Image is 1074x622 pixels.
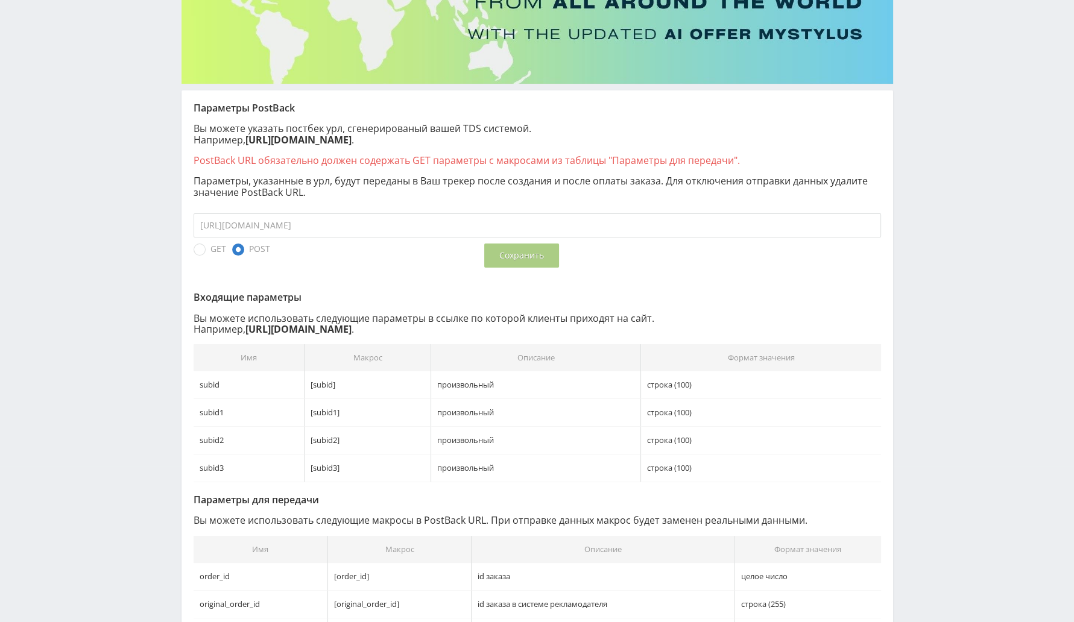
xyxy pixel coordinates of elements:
div: Параметры PostBack [194,102,881,113]
th: Формат значения [641,344,880,371]
td: произвольный [431,371,642,399]
span: POST [232,243,270,256]
th: Описание [472,536,734,563]
input: PostBack URL с параметрами [194,213,881,237]
td: произвольный [431,427,642,454]
td: [order_id] [328,563,472,591]
td: subid1 [194,399,305,427]
p: PostBack URL обязательно должен содержать GET параметры с макросами из таблицы "Параметры для пер... [194,155,881,166]
td: [subid3] [305,454,431,482]
b: [URL][DOMAIN_NAME] [245,133,352,146]
p: Вы можете указать постбек урл, сгенерированый вашей TDS системой. Например, . [194,123,881,145]
td: [original_order_id] [328,591,472,618]
th: Описание [431,344,642,371]
th: Имя [194,344,305,371]
td: subid3 [194,454,305,482]
td: [subid2] [305,427,431,454]
td: строка (255) [734,591,880,618]
td: id заказа [472,563,734,591]
td: subid [194,371,305,399]
th: Макрос [328,536,472,563]
td: [subid] [305,371,431,399]
td: строка (100) [641,454,880,482]
td: строка (100) [641,399,880,427]
b: [URL][DOMAIN_NAME] [245,322,352,336]
td: original_order_id [194,591,329,618]
div: Параметры для передачи [194,494,881,505]
td: произвольный [431,454,642,482]
span: GET [194,243,226,256]
p: Вы можете использовать следующие макросы в PostBack URL. При отправке данных макрос будет заменен... [194,515,881,526]
p: Вы можете использовать следующие параметры в ссылке по которой клиенты приходят на сайт. Например, . [194,313,881,335]
p: Параметры, указанные в урл, будут переданы в Ваш трекер после создания и после оплаты заказа. Для... [194,175,881,198]
th: Макрос [305,344,431,371]
td: строка (100) [641,371,880,399]
th: Формат значения [734,536,880,563]
th: Имя [194,536,329,563]
td: id заказа в системе рекламодателя [472,591,734,618]
td: order_id [194,563,329,591]
td: [subid1] [305,399,431,427]
td: строка (100) [641,427,880,454]
td: целое число [734,563,880,591]
td: произвольный [431,399,642,427]
button: Сохранить [484,243,559,268]
div: Входящие параметры [194,292,881,303]
td: subid2 [194,427,305,454]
